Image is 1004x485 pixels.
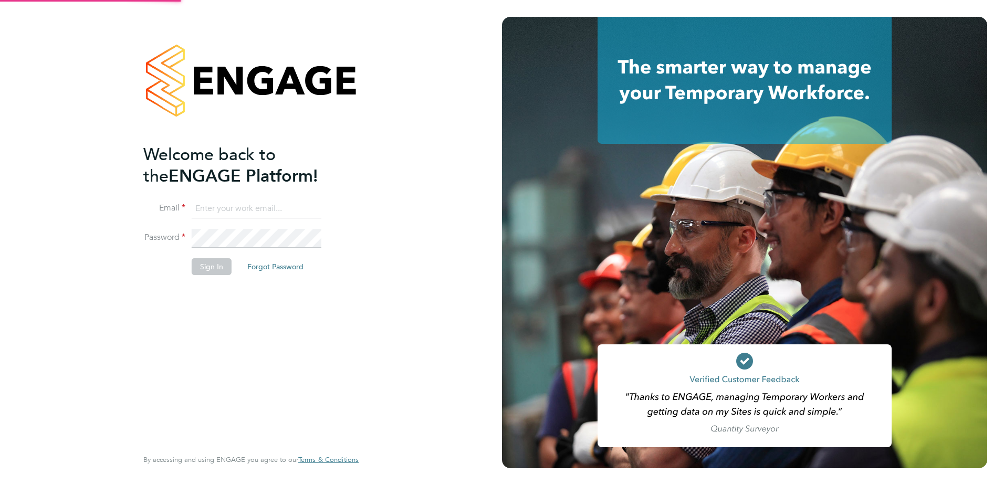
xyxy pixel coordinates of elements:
[143,144,348,187] h2: ENGAGE Platform!
[239,258,312,275] button: Forgot Password
[192,258,232,275] button: Sign In
[298,455,359,464] span: Terms & Conditions
[143,232,185,243] label: Password
[298,456,359,464] a: Terms & Conditions
[192,199,321,218] input: Enter your work email...
[143,455,359,464] span: By accessing and using ENGAGE you agree to our
[143,203,185,214] label: Email
[143,144,276,186] span: Welcome back to the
